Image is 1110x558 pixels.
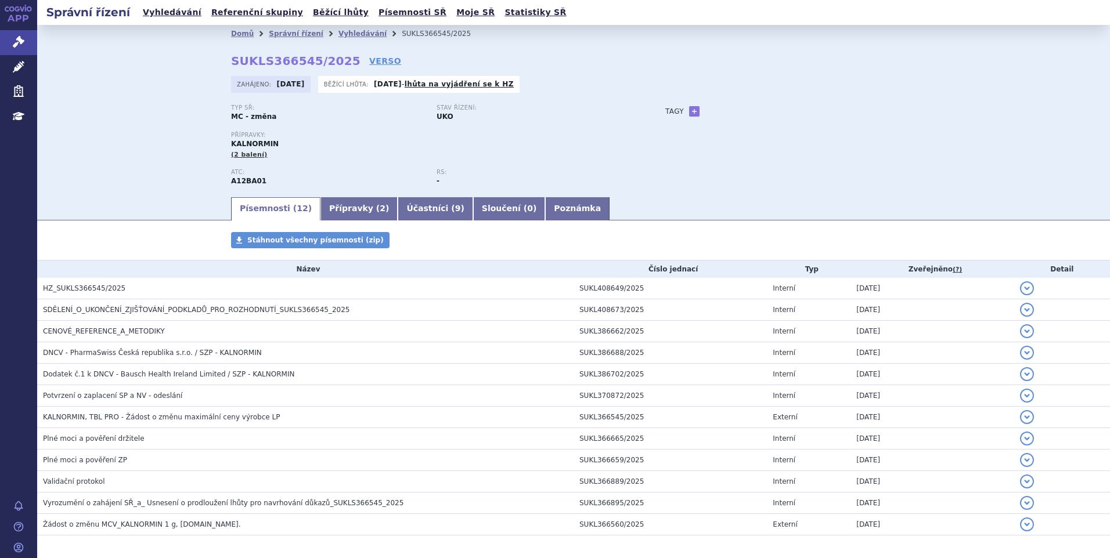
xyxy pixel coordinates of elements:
[773,520,797,528] span: Externí
[574,299,767,321] td: SUKL408673/2025
[773,413,797,421] span: Externí
[850,471,1014,492] td: [DATE]
[850,260,1014,278] th: Zveřejněno
[1020,453,1034,467] button: detail
[231,197,320,220] a: Písemnosti (12)
[247,236,384,244] span: Stáhnout všechny písemnosti (zip)
[237,79,273,89] span: Zahájeno:
[437,113,453,121] strong: UKO
[953,266,962,274] abbr: (?)
[405,80,514,88] a: lhůta na vyjádření se k HZ
[455,204,461,213] span: 9
[850,299,1014,321] td: [DATE]
[850,342,1014,364] td: [DATE]
[574,260,767,278] th: Číslo jednací
[527,204,533,213] span: 0
[850,385,1014,407] td: [DATE]
[1020,517,1034,531] button: detail
[773,370,795,378] span: Interní
[437,177,439,185] strong: -
[850,450,1014,471] td: [DATE]
[402,25,486,42] li: SUKLS366545/2025
[773,392,795,400] span: Interní
[1020,410,1034,424] button: detail
[43,392,182,400] span: Potvrzení o zaplacení SP a NV - odeslání
[139,5,205,20] a: Vyhledávání
[574,514,767,535] td: SUKL366560/2025
[850,321,1014,342] td: [DATE]
[37,4,139,20] h2: Správní řízení
[574,428,767,450] td: SUKL366665/2025
[437,104,630,111] p: Stav řízení:
[43,370,294,378] span: Dodatek č.1 k DNCV - Bausch Health Ireland Limited / SZP - KALNORMIN
[231,232,390,248] a: Stáhnout všechny písemnosti (zip)
[1020,324,1034,338] button: detail
[231,104,425,111] p: Typ SŘ:
[231,132,642,139] p: Přípravky:
[208,5,307,20] a: Referenční skupiny
[309,5,372,20] a: Běžící lhůty
[338,30,387,38] a: Vyhledávání
[1020,346,1034,360] button: detail
[850,364,1014,385] td: [DATE]
[1020,367,1034,381] button: detail
[297,204,308,213] span: 12
[574,492,767,514] td: SUKL366895/2025
[773,306,795,314] span: Interní
[43,349,262,357] span: DNCV - PharmaSwiss Česká republika s.r.o. / SZP - KALNORMIN
[773,327,795,335] span: Interní
[369,55,401,67] a: VERSO
[231,151,268,158] span: (2 balení)
[1020,303,1034,317] button: detail
[453,5,498,20] a: Moje SŘ
[231,30,254,38] a: Domů
[850,514,1014,535] td: [DATE]
[277,80,305,88] strong: [DATE]
[574,364,767,385] td: SUKL386702/2025
[37,260,574,278] th: Název
[689,106,700,117] a: +
[1014,260,1110,278] th: Detail
[43,327,165,335] span: CENOVÉ_REFERENCE_A_METODIKY
[850,407,1014,428] td: [DATE]
[269,30,323,38] a: Správní řízení
[437,169,630,176] p: RS:
[850,278,1014,299] td: [DATE]
[850,428,1014,450] td: [DATE]
[1020,432,1034,445] button: detail
[43,284,125,292] span: HZ_SUKLS366545/2025
[545,197,610,220] a: Poznámka
[574,385,767,407] td: SUKL370872/2025
[773,456,795,464] span: Interní
[43,520,241,528] span: Žádost o změnu MCV_KALNORMIN 1 g, tbl.pro.
[574,471,767,492] td: SUKL366889/2025
[374,80,402,88] strong: [DATE]
[574,321,767,342] td: SUKL386662/2025
[43,477,105,485] span: Validační protokol
[773,434,795,443] span: Interní
[324,79,371,89] span: Běžící lhůta:
[473,197,545,220] a: Sloučení (0)
[665,104,684,118] h3: Tagy
[773,477,795,485] span: Interní
[374,79,514,89] p: -
[43,434,145,443] span: Plné moci a pověření držitele
[398,197,473,220] a: Účastníci (9)
[1020,389,1034,403] button: detail
[43,499,403,507] span: Vyrozumění o zahájení SŘ_a_ Usnesení o prodloužení lhůty pro navrhování důkazů_SUKLS366545_2025
[773,284,795,292] span: Interní
[574,278,767,299] td: SUKL408649/2025
[231,54,361,68] strong: SUKLS366545/2025
[43,306,349,314] span: SDĚLENÍ_O_UKONČENÍ_ZJIŠŤOVÁNÍ_PODKLADŮ_PRO_ROZHODNUTÍ_SUKLS366545_2025
[773,499,795,507] span: Interní
[767,260,850,278] th: Typ
[850,492,1014,514] td: [DATE]
[1020,281,1034,295] button: detail
[231,177,266,185] strong: CHLORID DRASELNÝ
[231,113,276,121] strong: MC - změna
[1020,496,1034,510] button: detail
[574,450,767,471] td: SUKL366659/2025
[380,204,385,213] span: 2
[231,140,279,148] span: KALNORMIN
[574,407,767,428] td: SUKL366545/2025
